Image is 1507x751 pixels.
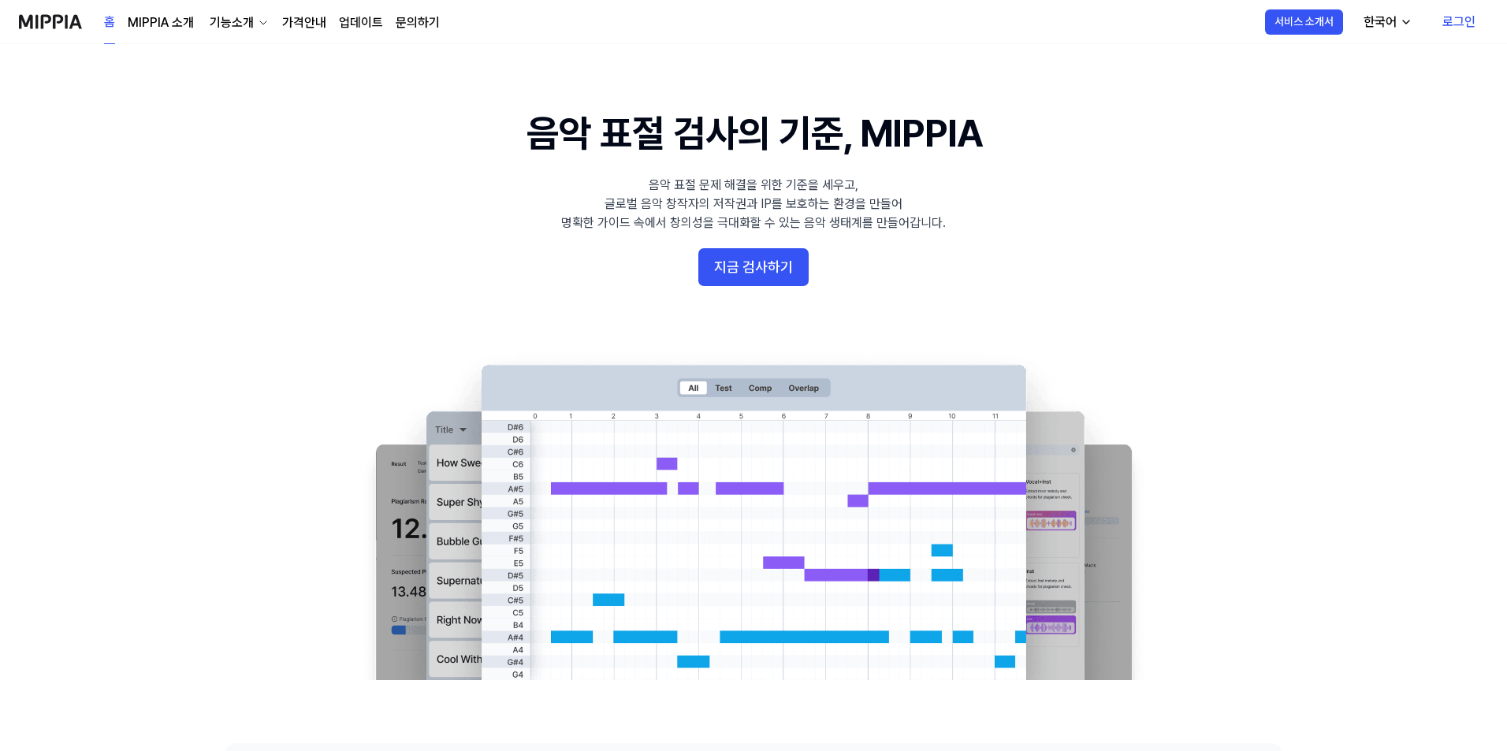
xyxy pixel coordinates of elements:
[698,248,809,286] button: 지금 검사하기
[561,176,946,232] div: 음악 표절 문제 해결을 위한 기준을 세우고, 글로벌 음악 창작자의 저작권과 IP를 보호하는 환경을 만들어 명확한 가이드 속에서 창의성을 극대화할 수 있는 음악 생태계를 만들어...
[1360,13,1400,32] div: 한국어
[396,13,440,32] a: 문의하기
[1265,9,1343,35] button: 서비스 소개서
[527,107,981,160] h1: 음악 표절 검사의 기준, MIPPIA
[344,349,1163,680] img: main Image
[207,13,270,32] button: 기능소개
[1351,6,1422,38] button: 한국어
[339,13,383,32] a: 업데이트
[104,1,115,44] a: 홈
[282,13,326,32] a: 가격안내
[128,13,194,32] a: MIPPIA 소개
[207,13,257,32] div: 기능소개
